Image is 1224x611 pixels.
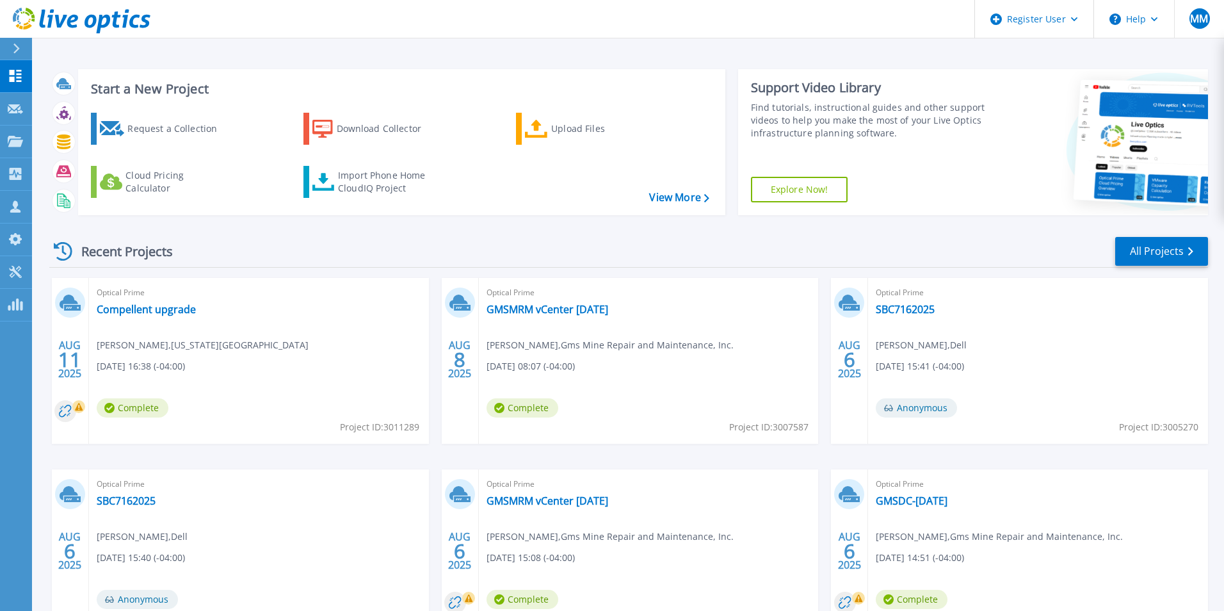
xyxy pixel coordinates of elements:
[487,359,575,373] span: [DATE] 08:07 (-04:00)
[1115,237,1208,266] a: All Projects
[340,420,419,434] span: Project ID: 3011289
[487,286,811,300] span: Optical Prime
[876,303,935,316] a: SBC7162025
[454,354,465,365] span: 8
[876,338,967,352] span: [PERSON_NAME] , Dell
[91,82,709,96] h3: Start a New Project
[516,113,659,145] a: Upload Files
[49,236,190,267] div: Recent Projects
[649,191,709,204] a: View More
[97,338,309,352] span: [PERSON_NAME] , [US_STATE][GEOGRAPHIC_DATA]
[487,477,811,491] span: Optical Prime
[97,551,185,565] span: [DATE] 15:40 (-04:00)
[876,477,1200,491] span: Optical Prime
[837,336,862,383] div: AUG 2025
[127,116,230,142] div: Request a Collection
[1119,420,1198,434] span: Project ID: 3005270
[729,420,809,434] span: Project ID: 3007587
[751,79,990,96] div: Support Video Library
[97,530,188,544] span: [PERSON_NAME] , Dell
[876,359,964,373] span: [DATE] 15:41 (-04:00)
[125,169,228,195] div: Cloud Pricing Calculator
[303,113,446,145] a: Download Collector
[844,354,855,365] span: 6
[487,338,734,352] span: [PERSON_NAME] , Gms Mine Repair and Maintenance, Inc.
[97,359,185,373] span: [DATE] 16:38 (-04:00)
[64,546,76,557] span: 6
[876,530,1123,544] span: [PERSON_NAME] , Gms Mine Repair and Maintenance, Inc.
[58,336,82,383] div: AUG 2025
[876,494,947,507] a: GMSDC-[DATE]
[447,528,472,574] div: AUG 2025
[844,546,855,557] span: 6
[551,116,654,142] div: Upload Files
[876,590,947,609] span: Complete
[487,494,608,507] a: GMSMRM vCenter [DATE]
[338,169,438,195] div: Import Phone Home CloudIQ Project
[454,546,465,557] span: 6
[91,113,234,145] a: Request a Collection
[91,166,234,198] a: Cloud Pricing Calculator
[487,303,608,316] a: GMSMRM vCenter [DATE]
[487,398,558,418] span: Complete
[751,177,848,202] a: Explore Now!
[447,336,472,383] div: AUG 2025
[97,590,178,609] span: Anonymous
[97,398,168,418] span: Complete
[58,354,81,365] span: 11
[876,398,957,418] span: Anonymous
[487,530,734,544] span: [PERSON_NAME] , Gms Mine Repair and Maintenance, Inc.
[97,477,421,491] span: Optical Prime
[337,116,439,142] div: Download Collector
[487,551,575,565] span: [DATE] 15:08 (-04:00)
[97,286,421,300] span: Optical Prime
[837,528,862,574] div: AUG 2025
[58,528,82,574] div: AUG 2025
[876,286,1200,300] span: Optical Prime
[1190,13,1208,24] span: MM
[487,590,558,609] span: Complete
[876,551,964,565] span: [DATE] 14:51 (-04:00)
[97,494,156,507] a: SBC7162025
[97,303,196,316] a: Compellent upgrade
[751,101,990,140] div: Find tutorials, instructional guides and other support videos to help you make the most of your L...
